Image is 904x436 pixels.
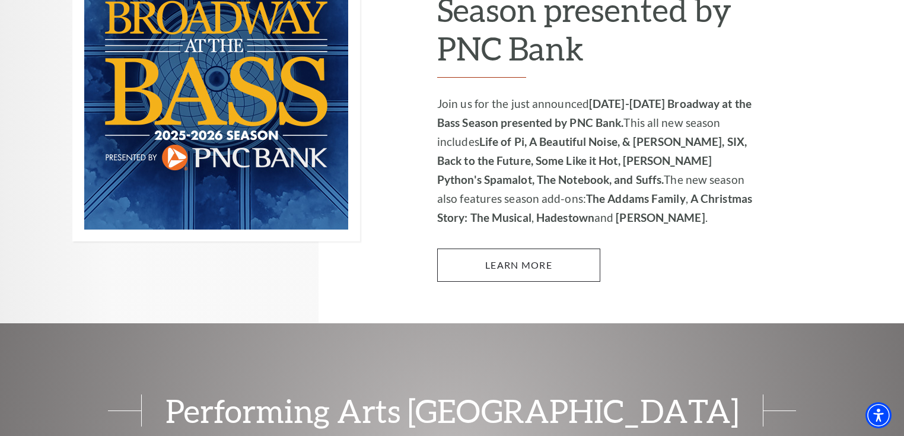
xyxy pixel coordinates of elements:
div: Accessibility Menu [865,402,892,428]
strong: The Addams Family [586,192,686,205]
strong: A Christmas Story: The Musical [437,192,752,224]
strong: [PERSON_NAME] [616,211,705,224]
a: Learn More 2025-2026 Broadway at the Bass Season presented by PNC Bank [437,249,600,282]
span: Performing Arts [GEOGRAPHIC_DATA] [141,394,763,427]
strong: Life of Pi, A Beautiful Noise, & [PERSON_NAME], SIX, Back to the Future, Some Like it Hot, [PERSO... [437,135,747,186]
p: Join us for the just announced This all new season includes The new season also features season a... [437,94,755,227]
strong: Hadestown [536,211,594,224]
strong: [DATE]-[DATE] Broadway at the Bass Season presented by PNC Bank. [437,97,752,129]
